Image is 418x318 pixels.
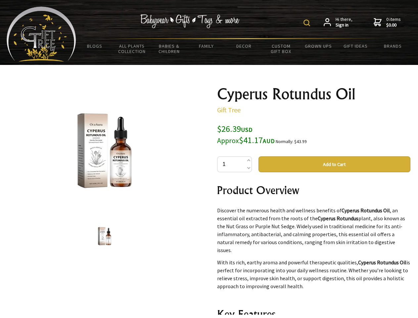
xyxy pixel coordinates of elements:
[140,14,240,28] img: Babywear - Gifts - Toys & more
[324,17,352,28] a: Hi there,Sign in
[336,22,352,28] strong: Sign in
[225,39,262,53] a: Decor
[262,39,300,58] a: Custom Gift Box
[53,99,156,202] img: Cyperus Rotundus Oil
[151,39,188,58] a: Babies & Children
[300,39,337,53] a: Grown Ups
[217,258,410,290] p: With its rich, earthy aroma and powerful therapeutic qualities, is perfect for incorporating into...
[217,123,275,145] span: $26.39 $41.17
[276,139,307,144] small: Normally: $43.99
[7,7,76,62] img: Babyware - Gifts - Toys and more...
[386,16,401,28] span: 0 items
[342,207,390,214] strong: Cyperus Rotundus Oil
[386,22,401,28] strong: $0.00
[374,39,412,53] a: Brands
[217,182,410,198] h2: Product Overview
[336,17,352,28] span: Hi there,
[188,39,225,53] a: Family
[303,20,310,26] img: product search
[76,39,114,53] a: BLOGS
[217,106,241,114] a: Gift Tree
[318,215,358,222] strong: Cyperus Rotundus
[258,156,410,172] button: Add to Cart
[217,206,410,254] p: Discover the numerous health and wellness benefits of , an essential oil extracted from the roots...
[114,39,151,58] a: All Plants Collection
[217,86,410,102] h1: Cyperus Rotundus Oil
[263,137,275,145] span: AUD
[241,126,253,133] span: USD
[92,224,117,249] img: Cyperus Rotundus Oil
[337,39,374,53] a: Gift Ideas
[358,259,406,266] strong: Cyperus Rotundus Oil
[374,17,401,28] a: 0 items$0.00
[217,136,239,145] small: Approx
